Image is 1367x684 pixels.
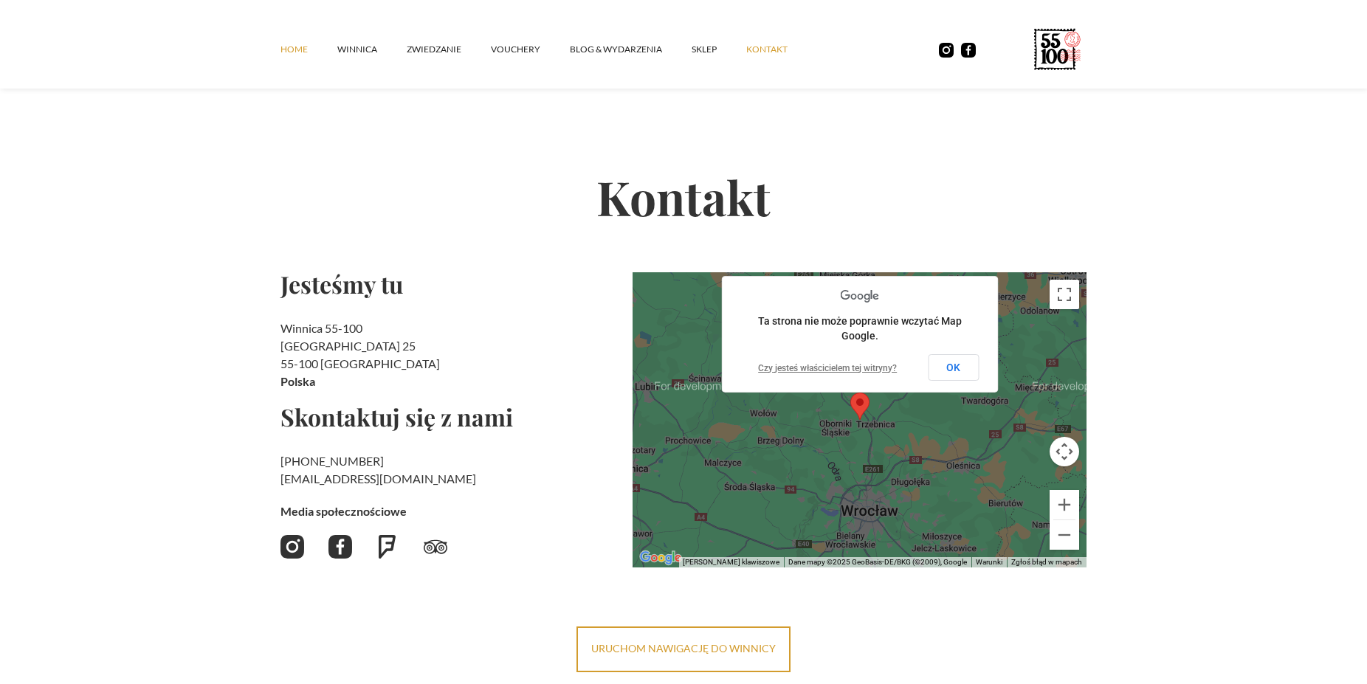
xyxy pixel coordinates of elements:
a: SKLEP [692,27,746,72]
strong: Media społecznościowe [280,504,407,518]
button: Powiększ [1050,490,1079,519]
a: Zgłoś błąd w mapach [1011,558,1082,566]
a: Czy jesteś właścicielem tej witryny? [758,363,897,373]
img: Google [636,548,685,567]
h2: Kontakt [280,121,1087,272]
span: Dane mapy ©2025 GeoBasis-DE/BKG (©2009), Google [788,558,967,566]
a: vouchery [491,27,570,72]
a: [EMAIL_ADDRESS][DOMAIN_NAME] [280,471,476,486]
button: Sterowanie kamerą na mapie [1050,437,1079,466]
span: Ta strona nie może poprawnie wczytać Map Google. [758,315,962,342]
a: ZWIEDZANIE [407,27,491,72]
a: Warunki (otwiera się w nowej karcie) [976,558,1002,566]
a: uruchom nawigację do winnicy [576,626,791,672]
strong: Polska [280,374,315,388]
button: Skróty klawiszowe [683,557,779,567]
a: winnica [337,27,407,72]
a: Pokaż ten obszar w Mapach Google (otwiera się w nowym oknie) [636,548,685,567]
div: Map pin [850,393,870,420]
h2: ‍ [280,452,621,488]
a: Home [280,27,337,72]
h2: Winnica 55-100 [GEOGRAPHIC_DATA] 25 55-100 [GEOGRAPHIC_DATA] [280,319,621,390]
h2: Skontaktuj się z nami [280,405,621,429]
a: Blog & Wydarzenia [570,27,692,72]
a: kontakt [746,27,817,72]
h2: Jesteśmy tu [280,272,621,296]
a: [PHONE_NUMBER] [280,454,384,468]
button: Pomniejsz [1050,520,1079,550]
button: OK [928,354,979,381]
button: Włącz widok pełnoekranowy [1050,280,1079,309]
